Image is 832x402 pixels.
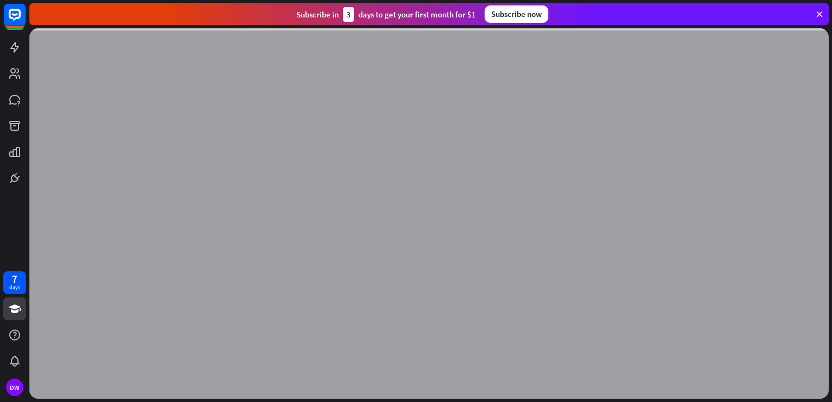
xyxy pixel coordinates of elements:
div: Subscribe in days to get your first month for $1 [296,7,476,22]
div: 7 [12,274,17,284]
div: DW [6,379,23,396]
div: days [9,284,20,291]
a: 7 days [3,271,26,294]
div: Subscribe now [485,5,548,23]
div: 3 [343,7,354,22]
